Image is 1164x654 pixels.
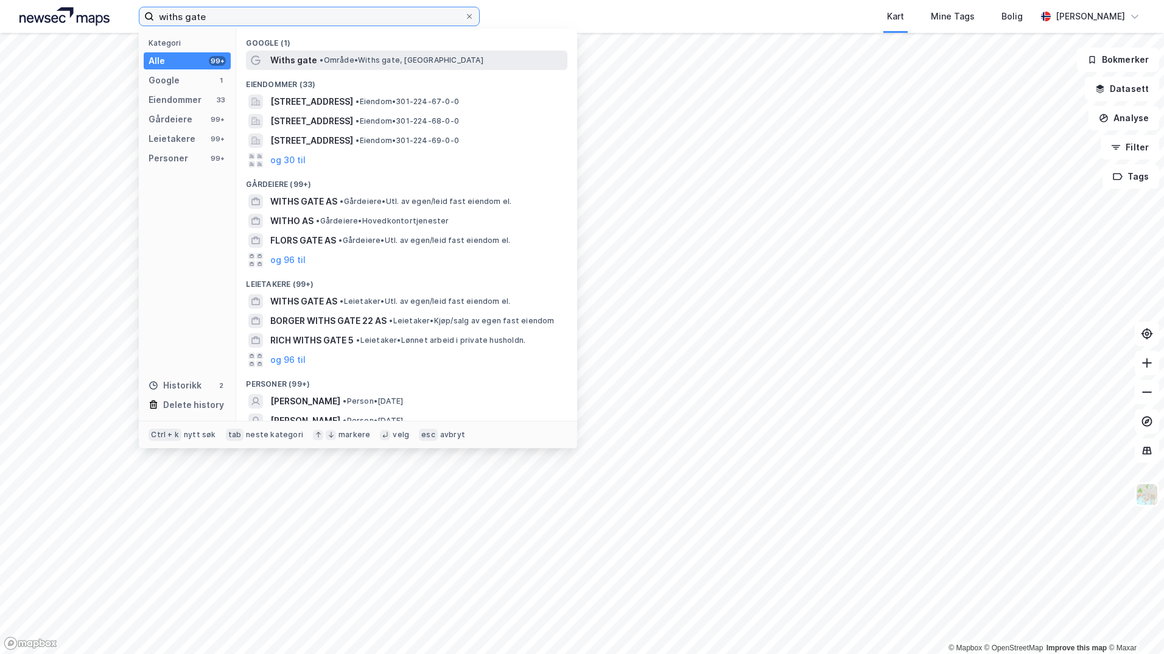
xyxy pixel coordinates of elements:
[209,114,226,124] div: 99+
[149,93,202,107] div: Eiendommer
[356,97,459,107] span: Eiendom • 301-224-67-0-0
[320,55,323,65] span: •
[149,378,202,393] div: Historikk
[887,9,904,24] div: Kart
[984,644,1043,652] a: OpenStreetMap
[340,197,511,206] span: Gårdeiere • Utl. av egen/leid fast eiendom el.
[4,636,57,650] a: Mapbox homepage
[1103,596,1164,654] iframe: Chat Widget
[316,216,449,226] span: Gårdeiere • Hovedkontortjenester
[184,430,216,440] div: nytt søk
[209,153,226,163] div: 99+
[149,132,195,146] div: Leietakere
[948,644,982,652] a: Mapbox
[236,370,577,392] div: Personer (99+)
[1103,596,1164,654] div: Kontrollprogram for chat
[1001,9,1023,24] div: Bolig
[226,429,244,441] div: tab
[216,76,226,85] div: 1
[236,170,577,192] div: Gårdeiere (99+)
[149,151,188,166] div: Personer
[163,398,224,412] div: Delete history
[236,270,577,292] div: Leietakere (99+)
[216,95,226,105] div: 33
[270,333,354,348] span: RICH WITHS GATE 5
[149,54,165,68] div: Alle
[343,416,403,426] span: Person • [DATE]
[154,7,465,26] input: Søk på adresse, matrikkel, gårdeiere, leietakere eller personer
[440,430,465,440] div: avbryt
[270,94,353,109] span: [STREET_ADDRESS]
[149,73,180,88] div: Google
[1089,106,1159,130] button: Analyse
[931,9,975,24] div: Mine Tags
[216,381,226,390] div: 2
[316,216,320,225] span: •
[356,97,359,106] span: •
[270,314,387,328] span: BORGER WITHS GATE 22 AS
[1077,47,1159,72] button: Bokmerker
[356,116,359,125] span: •
[343,396,403,406] span: Person • [DATE]
[270,53,317,68] span: Withs gate
[389,316,393,325] span: •
[340,297,510,306] span: Leietaker • Utl. av egen/leid fast eiendom el.
[1101,135,1159,160] button: Filter
[340,297,343,306] span: •
[270,114,353,128] span: [STREET_ADDRESS]
[356,336,525,345] span: Leietaker • Lønnet arbeid i private husholdn.
[270,153,306,167] button: og 30 til
[343,396,346,406] span: •
[270,233,336,248] span: FLORS GATE AS
[270,194,337,209] span: WITHS GATE AS
[209,56,226,66] div: 99+
[149,429,181,441] div: Ctrl + k
[19,7,110,26] img: logo.a4113a55bc3d86da70a041830d287a7e.svg
[1047,644,1107,652] a: Improve this map
[338,236,342,245] span: •
[389,316,554,326] span: Leietaker • Kjøp/salg av egen fast eiendom
[340,197,343,206] span: •
[246,430,303,440] div: neste kategori
[270,394,340,409] span: [PERSON_NAME]
[343,416,346,425] span: •
[356,116,459,126] span: Eiendom • 301-224-68-0-0
[393,430,409,440] div: velg
[270,133,353,148] span: [STREET_ADDRESS]
[236,70,577,92] div: Eiendommer (33)
[236,29,577,51] div: Google (1)
[270,413,340,428] span: [PERSON_NAME]
[338,236,510,245] span: Gårdeiere • Utl. av egen/leid fast eiendom el.
[1135,483,1159,506] img: Z
[356,136,359,145] span: •
[320,55,483,65] span: Område • Withs gate, [GEOGRAPHIC_DATA]
[1103,164,1159,189] button: Tags
[356,136,459,146] span: Eiendom • 301-224-69-0-0
[270,214,314,228] span: WITHO AS
[270,353,306,367] button: og 96 til
[1085,77,1159,101] button: Datasett
[270,294,337,309] span: WITHS GATE AS
[209,134,226,144] div: 99+
[1056,9,1125,24] div: [PERSON_NAME]
[338,430,370,440] div: markere
[270,253,306,267] button: og 96 til
[149,112,192,127] div: Gårdeiere
[419,429,438,441] div: esc
[149,38,231,47] div: Kategori
[356,336,360,345] span: •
